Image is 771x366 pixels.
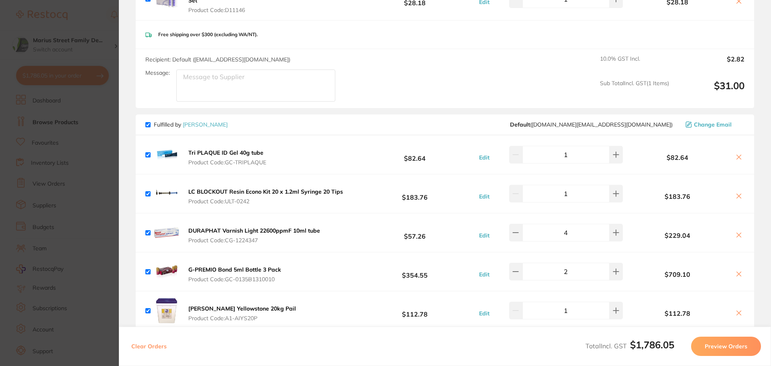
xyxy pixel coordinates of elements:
[477,232,492,239] button: Edit
[186,149,269,166] button: Tri PLAQUE ID Gel 40g tube Product Code:GC-TRIPLAQUE
[188,305,296,312] b: [PERSON_NAME] Yellowstone 20kg Pail
[154,121,228,128] p: Fulfilled by
[35,17,143,80] div: Hi MariusDental, Starting [DATE], we’re making some updates to our product offerings on the Resto...
[186,266,284,283] button: G-PREMIO Bond 5ml Bottle 3 Pack Product Code:GC-0135B1310010
[188,227,320,234] b: DURAPHAT Varnish Light 22600ppmF 10ml tube
[188,198,343,204] span: Product Code: ULT-0242
[585,342,674,350] span: Total Incl. GST
[154,259,179,284] img: MWo2NzAzcA
[355,303,475,318] b: $112.78
[186,188,345,205] button: LC BLOCKOUT Resin Econo Kit 20 x 1.2ml Syringe 20 Tips Product Code:ULT-0242
[600,55,669,73] span: 10.0 % GST Incl.
[188,276,281,282] span: Product Code: GC-0135B1310010
[188,188,343,195] b: LC BLOCKOUT Resin Econo Kit 20 x 1.2ml Syringe 20 Tips
[625,271,730,278] b: $709.10
[355,225,475,240] b: $57.26
[186,227,322,244] button: DURAPHAT Varnish Light 22600ppmF 10ml tube Product Code:CG-1224347
[510,121,673,128] span: customer.care@henryschein.com.au
[675,55,744,73] output: $2.82
[12,12,149,153] div: message notification from Restocq, 2w ago. Hi MariusDental, Starting 11 August, we’re making some...
[691,337,761,356] button: Preview Orders
[188,237,320,243] span: Product Code: CG-1224347
[355,147,475,162] b: $82.64
[154,142,179,168] img: bDRoYWttbw
[188,7,353,13] span: Product Code: D11146
[600,80,669,102] span: Sub Total Incl. GST ( 1 Items)
[158,32,258,37] p: Free shipping over $300 (excluding WA/NT).
[625,154,730,161] b: $82.64
[188,149,263,156] b: Tri PLAQUE ID Gel 40g tube
[355,186,475,201] b: $183.76
[145,56,290,63] span: Recipient: Default ( [EMAIL_ADDRESS][DOMAIN_NAME] )
[477,271,492,278] button: Edit
[35,141,143,148] p: Message from Restocq, sent 2w ago
[510,121,530,128] b: Default
[625,193,730,200] b: $183.76
[683,121,744,128] button: Change Email
[188,266,281,273] b: G-PREMIO Bond 5ml Bottle 3 Pack
[625,310,730,317] b: $112.78
[35,84,143,124] div: We’re committed to ensuring a smooth transition for you! Our team is standing by to help you with...
[477,310,492,317] button: Edit
[675,80,744,102] output: $31.00
[186,305,298,322] button: [PERSON_NAME] Yellowstone 20kg Pail Product Code:A1-AIYS20P
[694,121,732,128] span: Change Email
[145,70,170,76] label: Message:
[630,339,674,351] b: $1,786.05
[188,315,296,321] span: Product Code: A1-AIYS20P
[477,193,492,200] button: Edit
[355,264,475,279] b: $354.55
[188,159,266,166] span: Product Code: GC-TRIPLAQUE
[154,181,179,207] img: cjZwcnZ6bw
[18,19,31,32] img: Profile image for Restocq
[154,298,179,323] img: aGx0aHZlMA
[154,220,179,245] img: dnpkNDB5Yw
[625,232,730,239] b: $229.04
[35,17,143,138] div: Message content
[35,128,143,175] div: Simply reply to this message and we’ll be in touch to guide you through these next steps. We are ...
[477,154,492,161] button: Edit
[129,337,169,356] button: Clear Orders
[183,121,228,128] a: [PERSON_NAME]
